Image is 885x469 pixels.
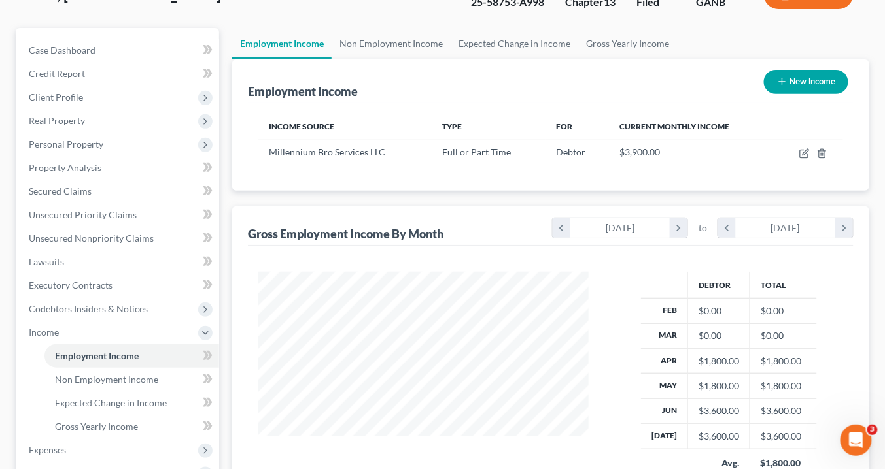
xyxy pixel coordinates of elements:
a: Gross Yearly Income [44,415,219,438]
span: Expenses [29,444,66,455]
a: Non Employment Income [332,28,451,59]
div: Gross Employment Income By Month [248,226,443,242]
a: Unsecured Priority Claims [18,203,219,227]
th: Debtor [688,272,750,298]
span: Debtor [556,146,585,157]
span: Personal Property [29,138,103,150]
span: Type [443,121,462,131]
span: Income [29,327,59,338]
div: $0.00 [699,329,739,342]
span: Unsecured Priority Claims [29,209,137,220]
span: Case Dashboard [29,44,95,56]
th: Mar [641,323,688,348]
a: Employment Income [232,28,332,59]
span: Full or Part Time [443,146,512,157]
a: Gross Yearly Income [578,28,677,59]
td: $0.00 [750,323,817,348]
span: Real Property [29,115,85,126]
button: New Income [764,70,848,94]
span: Income Source [269,121,334,131]
span: Executory Contracts [29,280,113,291]
a: Unsecured Nonpriority Claims [18,227,219,250]
a: Property Analysis [18,156,219,180]
span: $3,900.00 [619,146,660,157]
td: $1,800.00 [750,348,817,373]
div: [DATE] [736,218,836,238]
div: Employment Income [248,84,358,99]
i: chevron_right [835,218,853,238]
span: Client Profile [29,91,83,103]
td: $0.00 [750,299,817,323]
th: [DATE] [641,424,688,449]
i: chevron_left [718,218,736,238]
td: $3,600.00 [750,398,817,423]
span: For [556,121,572,131]
span: to [699,221,707,234]
th: May [641,374,688,398]
span: Secured Claims [29,186,92,197]
th: Jun [641,398,688,423]
a: Expected Change in Income [451,28,578,59]
a: Expected Change in Income [44,391,219,415]
a: Secured Claims [18,180,219,203]
span: Expected Change in Income [55,397,167,408]
th: Apr [641,348,688,373]
i: chevron_right [670,218,687,238]
a: Lawsuits [18,250,219,274]
a: Employment Income [44,344,219,368]
i: chevron_left [553,218,570,238]
span: Unsecured Nonpriority Claims [29,233,154,244]
iframe: Intercom live chat [841,425,872,456]
a: Non Employment Income [44,368,219,391]
a: Executory Contracts [18,274,219,297]
span: Credit Report [29,68,85,79]
div: $3,600.00 [699,404,739,417]
div: $1,800.00 [699,380,739,393]
a: Credit Report [18,62,219,86]
div: $1,800.00 [699,355,739,368]
a: Case Dashboard [18,39,219,62]
span: Current Monthly Income [619,121,729,131]
div: $3,600.00 [699,430,739,443]
td: $1,800.00 [750,374,817,398]
span: Millennium Bro Services LLC [269,146,385,157]
th: Total [750,272,817,298]
div: $0.00 [699,304,739,317]
span: 3 [867,425,878,435]
span: Lawsuits [29,256,64,267]
th: Feb [641,299,688,323]
td: $3,600.00 [750,424,817,449]
span: Non Employment Income [55,374,158,385]
span: Gross Yearly Income [55,421,138,432]
div: [DATE] [570,218,670,238]
span: Codebtors Insiders & Notices [29,303,148,314]
span: Property Analysis [29,162,101,173]
span: Employment Income [55,350,139,361]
